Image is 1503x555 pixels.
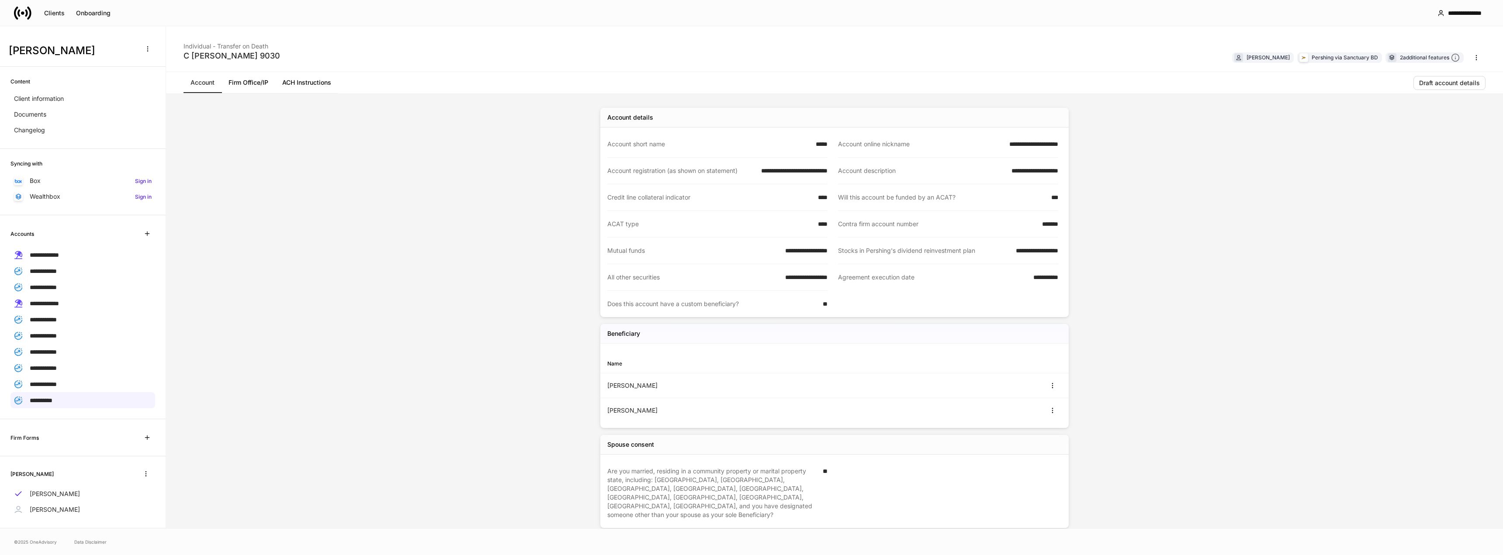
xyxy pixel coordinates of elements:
[10,77,30,86] h6: Content
[607,113,653,122] div: Account details
[838,140,1004,148] div: Account online nickname
[10,159,42,168] h6: Syncing with
[10,91,155,107] a: Client information
[1413,76,1486,90] button: Draft account details
[14,538,57,545] span: © 2025 OneAdvisory
[135,177,152,185] h6: Sign in
[30,505,80,514] p: [PERSON_NAME]
[10,173,155,189] a: BoxSign in
[607,273,780,282] div: All other securities
[607,406,835,415] div: [PERSON_NAME]
[15,179,22,183] img: oYqM9ojoZLfzCHUefNbBcWHcyDPbQKagtYciMC8pFl3iZXy3dU33Uwy+706y+0q2uJ1ghNQf2OIHrSh50tUd9HaB5oMc62p0G...
[10,189,155,204] a: WealthboxSign in
[838,193,1046,202] div: Will this account be funded by an ACAT?
[30,490,80,498] p: [PERSON_NAME]
[607,359,835,368] div: Name
[9,44,135,58] h3: [PERSON_NAME]
[10,107,155,122] a: Documents
[14,126,45,134] p: Changelog
[76,10,111,16] div: Onboarding
[184,37,280,51] div: Individual - Transfer on Death
[30,176,41,185] p: Box
[607,246,780,255] div: Mutual funds
[10,502,155,517] a: [PERSON_NAME]
[607,140,810,148] div: Account short name
[1247,53,1290,62] div: [PERSON_NAME]
[1419,80,1480,86] div: Draft account details
[14,110,46,119] p: Documents
[607,193,813,202] div: Credit line collateral indicator
[70,6,116,20] button: Onboarding
[10,486,155,502] a: [PERSON_NAME]
[607,166,756,175] div: Account registration (as shown on statement)
[607,220,813,228] div: ACAT type
[607,300,817,308] div: Does this account have a custom beneficiary?
[74,538,107,545] a: Data Disclaimer
[607,329,640,338] h5: Beneficiary
[275,72,338,93] a: ACH Instructions
[838,273,1028,282] div: Agreement execution date
[1400,53,1460,62] div: 2 additional features
[38,6,70,20] button: Clients
[10,230,34,238] h6: Accounts
[14,94,64,103] p: Client information
[607,440,654,449] div: Spouse consent
[1312,53,1378,62] div: Pershing via Sanctuary BD
[135,193,152,201] h6: Sign in
[607,467,817,519] div: Are you married, residing in a community property or marital property state, including: [GEOGRAPH...
[222,72,275,93] a: Firm Office/IP
[184,51,280,61] div: C [PERSON_NAME] 9030
[10,434,39,442] h6: Firm Forms
[838,246,1011,255] div: Stocks in Pershing's dividend reinvestment plan
[10,470,54,478] h6: [PERSON_NAME]
[838,166,1006,175] div: Account description
[44,10,65,16] div: Clients
[10,122,155,138] a: Changelog
[184,72,222,93] a: Account
[607,381,835,390] div: [PERSON_NAME]
[838,220,1037,228] div: Contra firm account number
[30,192,60,201] p: Wealthbox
